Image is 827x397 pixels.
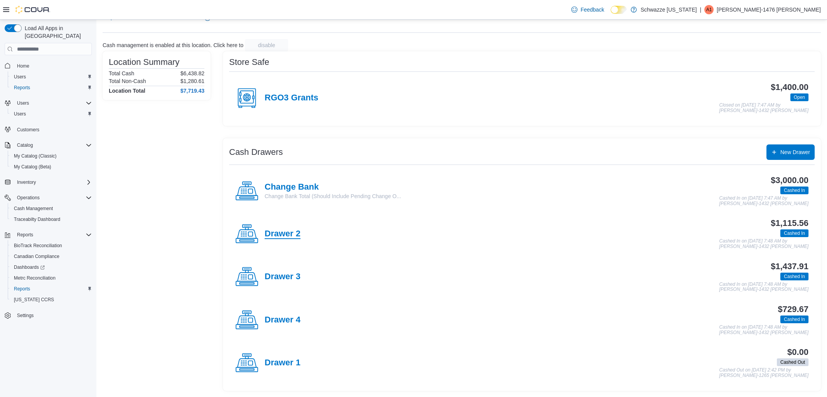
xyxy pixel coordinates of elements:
[14,111,26,117] span: Users
[14,153,57,159] span: My Catalog (Classic)
[784,187,805,194] span: Cashed In
[17,63,29,69] span: Home
[2,98,95,109] button: Users
[780,273,808,280] span: Cashed In
[719,239,808,249] p: Cashed In on [DATE] 7:48 AM by [PERSON_NAME]-1432 [PERSON_NAME]
[109,78,146,84] h6: Total Non-Cash
[8,71,95,82] button: Users
[778,305,808,314] h3: $729.67
[265,315,300,325] h4: Drawer 4
[719,368,808,378] p: Cashed Out on [DATE] 2:42 PM by [PERSON_NAME]-1265 [PERSON_NAME]
[719,325,808,335] p: Cashed In on [DATE] 7:48 AM by [PERSON_NAME]-1432 [PERSON_NAME]
[8,203,95,214] button: Cash Management
[784,273,805,280] span: Cashed In
[11,162,92,171] span: My Catalog (Beta)
[771,219,808,228] h3: $1,115.56
[771,176,808,185] h3: $3,000.00
[11,109,29,119] a: Users
[14,193,92,202] span: Operations
[11,295,92,304] span: Washington CCRS
[766,144,815,160] button: New Drawer
[265,272,300,282] h4: Drawer 3
[14,125,42,134] a: Customers
[11,151,92,161] span: My Catalog (Classic)
[11,263,92,272] span: Dashboards
[17,142,33,148] span: Catalog
[11,83,92,92] span: Reports
[704,5,714,14] div: Allyson-1476 Miller
[109,58,179,67] h3: Location Summary
[700,5,701,14] p: |
[17,100,29,106] span: Users
[5,57,92,341] nav: Complex example
[14,74,26,80] span: Users
[265,229,300,239] h4: Drawer 2
[780,187,808,194] span: Cashed In
[17,127,39,133] span: Customers
[229,148,283,157] h3: Cash Drawers
[181,70,204,76] p: $6,438.82
[11,109,92,119] span: Users
[777,358,808,366] span: Cashed Out
[11,151,60,161] a: My Catalog (Classic)
[784,230,805,237] span: Cashed In
[780,359,805,366] span: Cashed Out
[719,103,808,113] p: Closed on [DATE] 7:47 AM by [PERSON_NAME]-1432 [PERSON_NAME]
[706,5,712,14] span: A1
[14,61,32,71] a: Home
[11,72,92,81] span: Users
[2,192,95,203] button: Operations
[2,177,95,188] button: Inventory
[17,312,34,319] span: Settings
[11,241,65,250] a: BioTrack Reconciliation
[229,58,269,67] h3: Store Safe
[11,263,48,272] a: Dashboards
[771,83,808,92] h3: $1,400.00
[11,215,63,224] a: Traceabilty Dashboard
[11,241,92,250] span: BioTrack Reconciliation
[14,286,30,292] span: Reports
[8,151,95,161] button: My Catalog (Classic)
[22,24,92,40] span: Load All Apps in [GEOGRAPHIC_DATA]
[14,98,32,108] button: Users
[14,164,51,170] span: My Catalog (Beta)
[8,273,95,283] button: Metrc Reconciliation
[2,140,95,151] button: Catalog
[17,232,33,238] span: Reports
[14,85,30,91] span: Reports
[641,5,697,14] p: Schwazze [US_STATE]
[245,39,288,51] button: disable
[11,295,57,304] a: [US_STATE] CCRS
[611,6,627,14] input: Dark Mode
[2,310,95,321] button: Settings
[780,316,808,323] span: Cashed In
[780,148,810,156] span: New Drawer
[11,162,54,171] a: My Catalog (Beta)
[14,98,92,108] span: Users
[11,72,29,81] a: Users
[11,83,33,92] a: Reports
[11,284,33,294] a: Reports
[11,273,59,283] a: Metrc Reconciliation
[14,141,92,150] span: Catalog
[11,215,92,224] span: Traceabilty Dashboard
[265,358,300,368] h4: Drawer 1
[780,229,808,237] span: Cashed In
[794,94,805,101] span: Open
[11,252,62,261] a: Canadian Compliance
[11,273,92,283] span: Metrc Reconciliation
[790,93,808,101] span: Open
[11,252,92,261] span: Canadian Compliance
[181,78,204,84] p: $1,280.61
[14,297,54,303] span: [US_STATE] CCRS
[265,192,401,200] p: Change Bank Total (Should Include Pending Change O...
[581,6,604,14] span: Feedback
[109,70,134,76] h6: Total Cash
[787,348,808,357] h3: $0.00
[8,294,95,305] button: [US_STATE] CCRS
[14,178,92,187] span: Inventory
[181,88,204,94] h4: $7,719.43
[8,214,95,225] button: Traceabilty Dashboard
[719,196,808,206] p: Cashed In on [DATE] 7:47 AM by [PERSON_NAME]-1432 [PERSON_NAME]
